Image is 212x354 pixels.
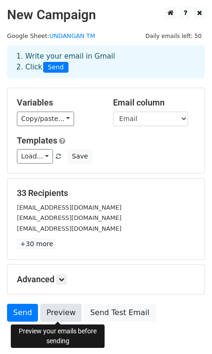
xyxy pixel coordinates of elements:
small: [EMAIL_ADDRESS][DOMAIN_NAME] [17,214,121,221]
iframe: Chat Widget [165,309,212,354]
a: Preview [40,304,82,322]
div: 1. Write your email in Gmail 2. Click [9,51,203,73]
small: Google Sheet: [7,32,95,39]
h5: 33 Recipients [17,188,195,198]
h5: Variables [17,98,99,108]
a: Daily emails left: 50 [142,32,205,39]
div: Preview your emails before sending [11,324,105,348]
h5: Advanced [17,274,195,285]
a: Templates [17,136,57,145]
small: [EMAIL_ADDRESS][DOMAIN_NAME] [17,225,121,232]
span: Daily emails left: 50 [142,31,205,41]
h5: Email column [113,98,195,108]
button: Save [68,149,92,164]
a: Send Test Email [84,304,155,322]
a: Copy/paste... [17,112,74,126]
a: +30 more [17,238,56,250]
a: Load... [17,149,53,164]
a: Send [7,304,38,322]
a: UNDANGAN TM [49,32,95,39]
span: Send [43,62,68,73]
h2: New Campaign [7,7,205,23]
small: [EMAIL_ADDRESS][DOMAIN_NAME] [17,204,121,211]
